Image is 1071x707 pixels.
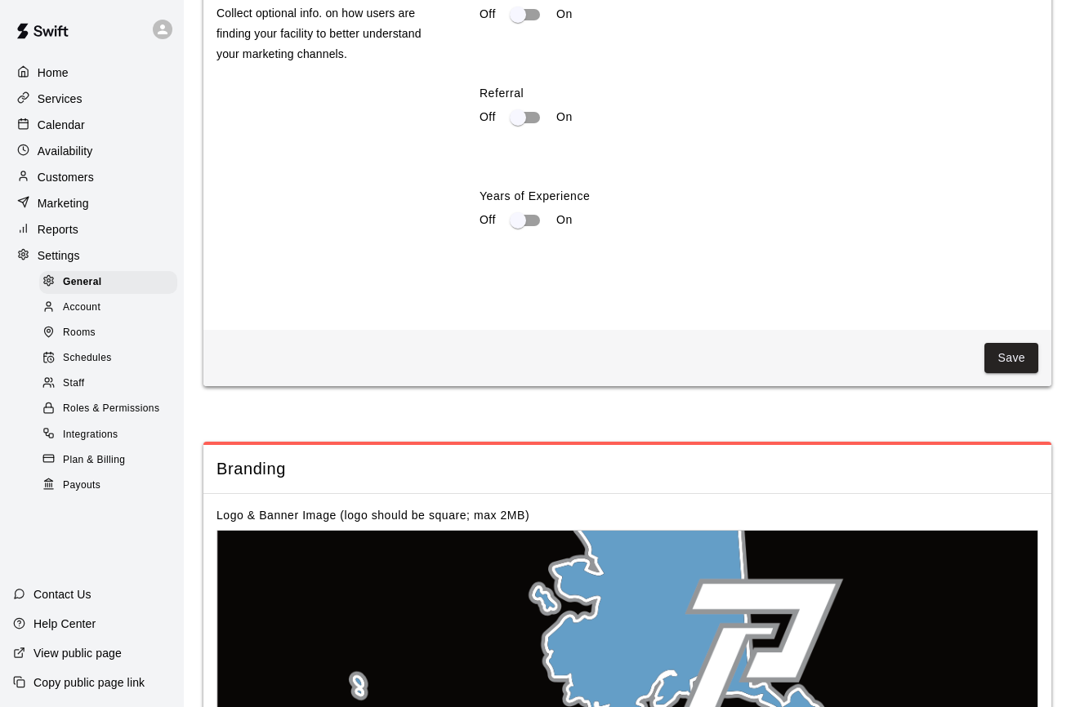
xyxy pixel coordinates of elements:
p: Help Center [33,616,96,632]
p: Availability [38,143,93,159]
a: Roles & Permissions [39,397,184,422]
a: Staff [39,371,184,397]
p: Off [480,109,496,126]
p: Calendar [38,117,85,133]
label: Logo & Banner Image (logo should be square; max 2MB) [216,509,529,522]
a: Plan & Billing [39,447,184,473]
label: Referral [480,85,1038,101]
p: Reports [38,221,78,238]
p: Copy public page link [33,674,145,691]
span: Integrations [63,427,118,443]
a: Schedules [39,346,184,371]
div: Plan & Billing [39,449,177,472]
p: View public page [33,645,122,661]
a: Payouts [39,473,184,498]
div: Rooms [39,322,177,345]
div: Account [39,296,177,319]
span: Payouts [63,478,100,494]
a: Marketing [13,191,171,216]
div: Payouts [39,474,177,497]
p: Off [480,6,496,23]
a: Rooms [39,321,184,346]
a: Availability [13,139,171,163]
span: Staff [63,376,84,392]
a: Calendar [13,113,171,137]
a: Settings [13,243,171,268]
div: Roles & Permissions [39,398,177,420]
p: Contact Us [33,586,91,603]
p: Services [38,91,83,107]
div: Staff [39,372,177,395]
span: General [63,274,102,291]
a: Services [13,87,171,111]
span: Schedules [63,350,112,367]
a: Customers [13,165,171,189]
a: Integrations [39,422,184,447]
div: Schedules [39,347,177,370]
p: Settings [38,247,80,264]
a: Home [13,60,171,85]
a: Reports [13,217,171,242]
a: Account [39,295,184,320]
button: Save [984,343,1038,373]
p: Marketing [38,195,89,211]
p: Collect optional info. on how users are finding your facility to better understand your marketing... [216,3,431,65]
a: General [39,269,184,295]
p: On [556,109,573,126]
div: General [39,271,177,294]
div: Integrations [39,424,177,447]
p: Home [38,64,69,81]
span: Plan & Billing [63,452,125,469]
p: Off [480,211,496,229]
span: Roles & Permissions [63,401,159,417]
span: Account [63,300,100,316]
p: On [556,6,573,23]
p: On [556,211,573,229]
p: Customers [38,169,94,185]
span: Branding [216,458,1038,480]
label: Years of Experience [480,188,1038,204]
span: Rooms [63,325,96,341]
